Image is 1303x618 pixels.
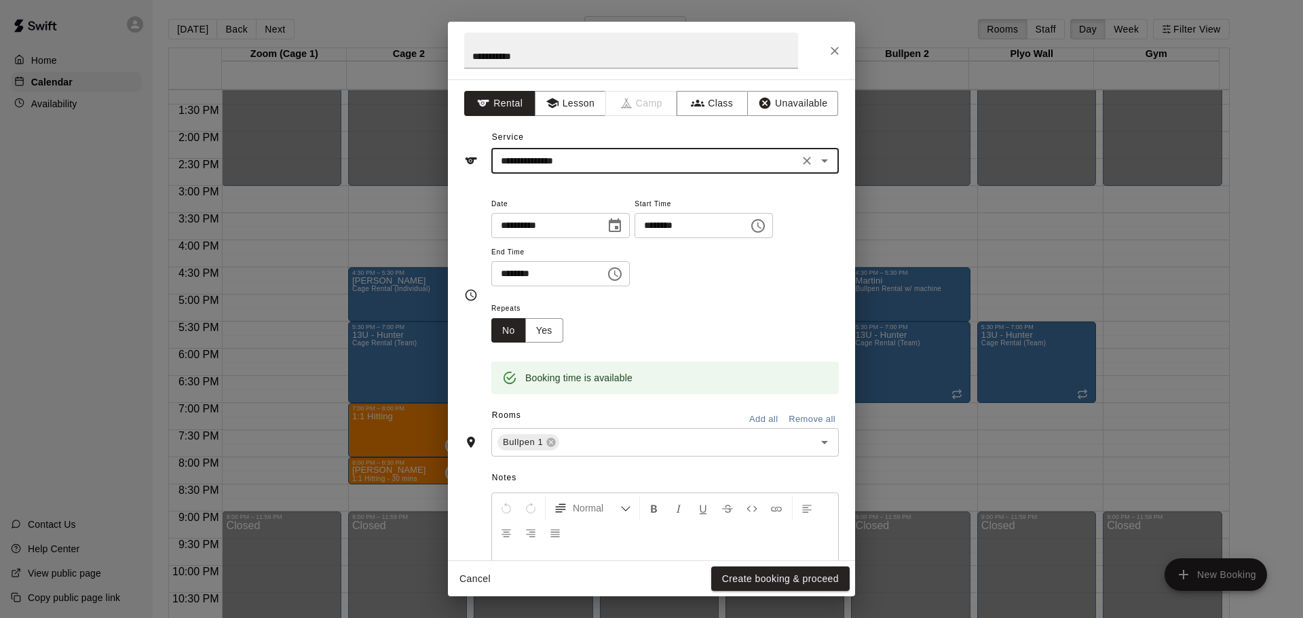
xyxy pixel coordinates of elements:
button: Formatting Options [548,496,637,520]
span: Rooms [492,410,521,420]
button: Close [823,39,847,63]
span: Normal [573,501,620,515]
button: Choose time, selected time is 8:00 PM [601,260,628,288]
button: Format Italics [667,496,690,520]
svg: Service [464,154,478,168]
span: Notes [492,467,839,489]
span: Camps can only be created in the Services page [606,91,677,116]
svg: Rooms [464,436,478,449]
button: Center Align [495,520,518,545]
button: Open [815,433,834,452]
span: End Time [491,244,630,262]
button: Format Strikethrough [716,496,739,520]
button: Open [815,151,834,170]
span: Start Time [635,195,773,214]
button: Create booking & proceed [711,566,850,592]
svg: Timing [464,288,478,302]
button: Cancel [453,566,497,592]
button: Class [677,91,748,116]
button: Choose time, selected time is 7:00 PM [744,212,772,239]
div: outlined button group [491,318,563,343]
button: Redo [519,496,542,520]
div: Booking time is available [525,366,632,390]
button: Undo [495,496,518,520]
button: Clear [797,151,816,170]
span: Repeats [491,300,574,318]
button: Format Underline [692,496,715,520]
button: Justify Align [544,520,567,545]
button: Choose date, selected date is Oct 14, 2025 [601,212,628,239]
button: No [491,318,526,343]
button: Add all [742,409,785,430]
button: Insert Code [740,496,763,520]
button: Remove all [785,409,839,430]
button: Yes [525,318,563,343]
button: Insert Link [765,496,788,520]
div: Bullpen 1 [497,434,559,450]
button: Format Bold [643,496,666,520]
button: Left Align [795,496,818,520]
button: Unavailable [747,91,838,116]
span: Date [491,195,630,214]
button: Rental [464,91,535,116]
button: Lesson [535,91,606,116]
button: Right Align [519,520,542,545]
span: Bullpen 1 [497,436,548,449]
span: Service [492,132,524,142]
